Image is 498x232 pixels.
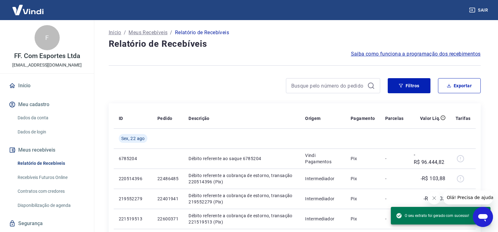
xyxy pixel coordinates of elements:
[189,172,295,185] p: Débito referente a cobrança de estorno, transação 220514396 (Pix)
[291,81,365,90] input: Busque pelo número do pedido
[8,143,86,157] button: Meus recebíveis
[305,152,341,165] p: Vindi Pagamentos
[428,192,441,204] iframe: Fechar mensagem
[388,78,430,93] button: Filtros
[8,217,86,230] a: Segurança
[468,4,490,16] button: Sair
[351,175,375,182] p: Pix
[385,175,404,182] p: -
[121,135,145,142] span: Sex, 22 ago
[119,196,147,202] p: 219552279
[189,192,295,205] p: Débito referente a cobrança de estorno, transação 219552279 (Pix)
[351,216,375,222] p: Pix
[473,207,493,227] iframe: Botão para abrir a janela de mensagens
[35,25,60,50] div: F
[189,213,295,225] p: Débito referente a cobrança de estorno, transação 221519513 (Pix)
[351,155,375,162] p: Pix
[396,213,469,219] span: O seu extrato foi gerado com sucesso!
[305,115,320,121] p: Origem
[385,155,404,162] p: -
[119,155,147,162] p: 6785204
[15,185,86,198] a: Contratos com credores
[4,4,53,9] span: Olá! Precisa de ajuda?
[189,115,210,121] p: Descrição
[305,175,341,182] p: Intermediador
[14,53,80,59] p: FF. Com Esportes Ltda
[351,196,375,202] p: Pix
[8,0,48,19] img: Vindi
[129,29,167,36] a: Meus Recebíveis
[119,175,147,182] p: 220514396
[424,195,446,202] p: -R$ 98,03
[305,196,341,202] p: Intermediador
[8,98,86,111] button: Meu cadastro
[15,111,86,124] a: Dados da conta
[157,115,172,121] p: Pedido
[109,38,481,50] h4: Relatório de Recebíveis
[414,151,446,166] p: -R$ 96.444,82
[421,175,446,182] p: -R$ 103,88
[15,157,86,170] a: Relatório de Recebíveis
[119,115,123,121] p: ID
[109,29,121,36] a: Início
[385,216,404,222] p: -
[15,199,86,212] a: Disponibilização de agenda
[385,115,404,121] p: Parcelas
[351,50,481,58] a: Saiba como funciona a programação dos recebimentos
[124,29,126,36] p: /
[157,196,178,202] p: 22401941
[157,216,178,222] p: 22600371
[8,79,86,93] a: Início
[420,115,441,121] p: Valor Líq.
[12,62,82,68] p: [EMAIL_ADDRESS][DOMAIN_NAME]
[456,115,471,121] p: Tarifas
[438,78,481,93] button: Exportar
[175,29,229,36] p: Relatório de Recebíveis
[170,29,172,36] p: /
[119,216,147,222] p: 221519513
[15,126,86,138] a: Dados de login
[351,115,375,121] p: Pagamento
[443,191,493,204] iframe: Mensagem da empresa
[15,171,86,184] a: Recebíveis Futuros Online
[189,155,295,162] p: Débito referente ao saque 6785204
[385,196,404,202] p: -
[157,175,178,182] p: 22486485
[305,216,341,222] p: Intermediador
